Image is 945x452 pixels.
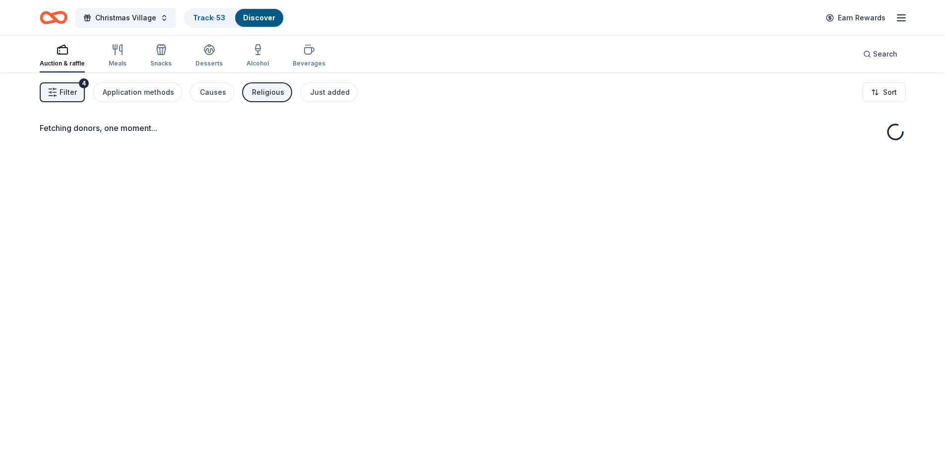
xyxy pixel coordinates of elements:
[855,44,905,64] button: Search
[873,48,897,60] span: Search
[293,40,325,72] button: Beverages
[247,60,269,67] div: Alcohol
[95,12,156,24] span: Christmas Village
[195,40,223,72] button: Desserts
[200,86,226,98] div: Causes
[60,86,77,98] span: Filter
[109,60,126,67] div: Meals
[150,40,172,72] button: Snacks
[150,60,172,67] div: Snacks
[883,86,897,98] span: Sort
[93,82,182,102] button: Application methods
[40,6,67,29] a: Home
[195,60,223,67] div: Desserts
[79,78,89,88] div: 4
[863,82,905,102] button: Sort
[293,60,325,67] div: Beverages
[247,40,269,72] button: Alcohol
[242,82,292,102] button: Religious
[103,86,174,98] div: Application methods
[190,82,234,102] button: Causes
[40,122,905,134] div: Fetching donors, one moment...
[40,40,85,72] button: Auction & raffle
[75,8,176,28] button: Christmas Village
[820,9,891,27] a: Earn Rewards
[310,86,350,98] div: Just added
[193,13,225,22] a: Track· 53
[184,8,284,28] button: Track· 53Discover
[109,40,126,72] button: Meals
[252,86,284,98] div: Religious
[40,82,85,102] button: Filter4
[243,13,275,22] a: Discover
[300,82,358,102] button: Just added
[40,60,85,67] div: Auction & raffle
